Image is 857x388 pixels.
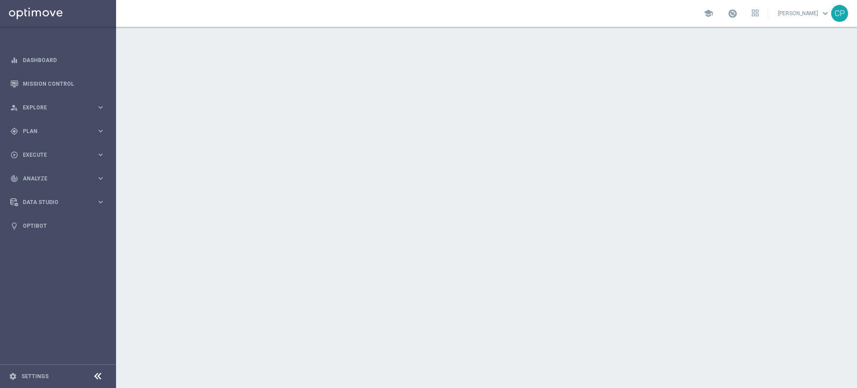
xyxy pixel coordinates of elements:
button: gps_fixed Plan keyboard_arrow_right [10,128,105,135]
i: lightbulb [10,222,18,230]
i: equalizer [10,56,18,64]
div: CP [831,5,848,22]
span: keyboard_arrow_down [820,8,830,18]
span: Explore [23,105,96,110]
button: equalizer Dashboard [10,57,105,64]
div: Explore [10,104,96,112]
i: keyboard_arrow_right [96,198,105,206]
i: keyboard_arrow_right [96,127,105,135]
div: Mission Control [10,72,105,96]
span: school [703,8,713,18]
i: keyboard_arrow_right [96,174,105,183]
div: Optibot [10,214,105,238]
button: Data Studio keyboard_arrow_right [10,199,105,206]
i: keyboard_arrow_right [96,103,105,112]
span: Plan [23,129,96,134]
i: play_circle_outline [10,151,18,159]
a: Dashboard [23,48,105,72]
button: person_search Explore keyboard_arrow_right [10,104,105,111]
i: person_search [10,104,18,112]
span: Analyze [23,176,96,181]
span: Data Studio [23,200,96,205]
div: Data Studio [10,198,96,206]
button: lightbulb Optibot [10,222,105,229]
div: Dashboard [10,48,105,72]
a: [PERSON_NAME]keyboard_arrow_down [777,7,831,20]
div: Execute [10,151,96,159]
a: Optibot [23,214,105,238]
button: track_changes Analyze keyboard_arrow_right [10,175,105,182]
i: settings [9,372,17,380]
div: Analyze [10,175,96,183]
a: Settings [21,374,49,379]
button: Mission Control [10,80,105,88]
span: Execute [23,152,96,158]
a: Mission Control [23,72,105,96]
i: keyboard_arrow_right [96,150,105,159]
i: gps_fixed [10,127,18,135]
div: Plan [10,127,96,135]
i: track_changes [10,175,18,183]
button: play_circle_outline Execute keyboard_arrow_right [10,151,105,159]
